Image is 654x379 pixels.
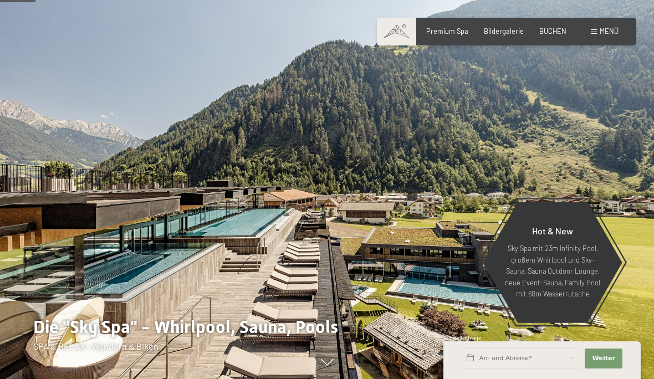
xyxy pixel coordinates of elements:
span: Menü [600,27,619,35]
a: BUCHEN [539,27,566,35]
span: Weiter [592,354,615,363]
span: Hot & New [532,226,573,236]
span: 1 [442,357,444,365]
span: Schnellanfrage [443,335,482,341]
span: Einwilligung Marketing* [219,216,311,227]
a: Bildergalerie [484,27,524,35]
button: Weiter [585,349,622,368]
a: Hot & New Sky Spa mit 23m Infinity Pool, großem Whirlpool und Sky-Sauna, Sauna Outdoor Lounge, ne... [482,202,623,324]
p: Sky Spa mit 23m Infinity Pool, großem Whirlpool und Sky-Sauna, Sauna Outdoor Lounge, neue Event-S... [504,243,601,299]
a: Premium Spa [426,27,468,35]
